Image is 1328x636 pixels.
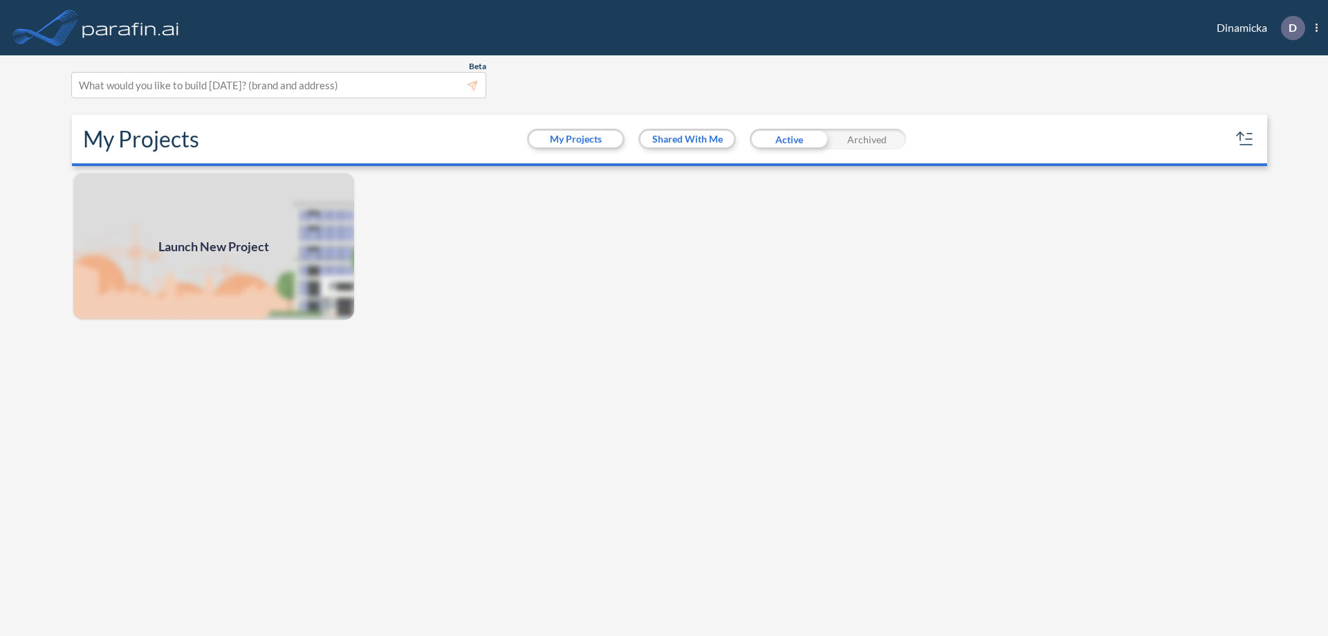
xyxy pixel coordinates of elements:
[158,237,269,256] span: Launch New Project
[83,126,199,152] h2: My Projects
[529,131,622,147] button: My Projects
[72,172,356,321] a: Launch New Project
[1234,128,1256,150] button: sort
[1289,21,1297,34] p: D
[1196,16,1318,40] div: Dinamicka
[72,172,356,321] img: add
[80,14,182,42] img: logo
[469,61,486,72] span: Beta
[640,131,734,147] button: Shared With Me
[750,129,828,149] div: Active
[828,129,906,149] div: Archived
